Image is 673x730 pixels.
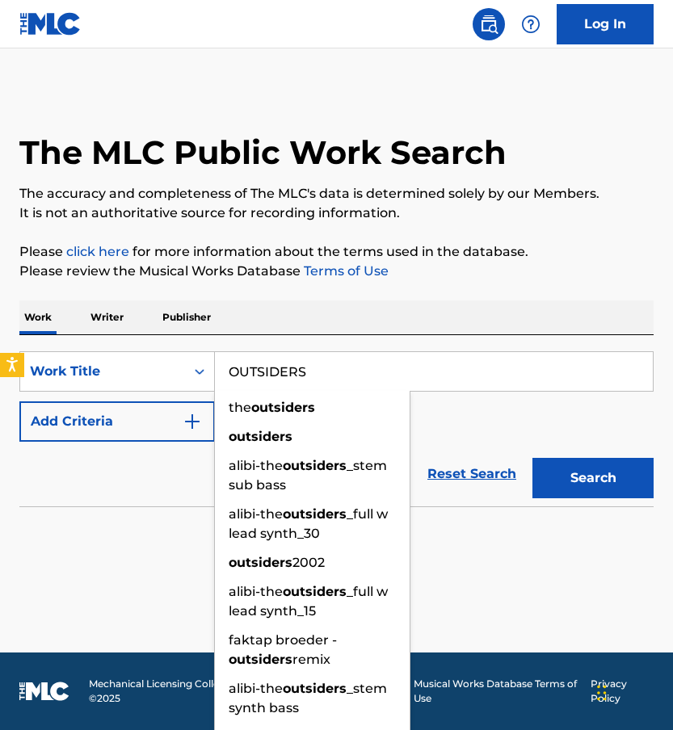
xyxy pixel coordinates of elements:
iframe: Chat Widget [592,652,673,730]
span: 2002 [292,555,325,570]
a: Reset Search [419,456,524,492]
span: alibi-the [229,458,283,473]
a: click here [66,244,129,259]
p: It is not an authoritative source for recording information. [19,203,654,223]
img: MLC Logo [19,12,82,36]
div: Work Title [30,362,175,381]
span: the [229,400,251,415]
strong: outsiders [251,400,315,415]
strong: outsiders [283,458,347,473]
span: faktap broeder - [229,632,337,648]
strong: outsiders [229,429,292,444]
span: alibi-the [229,681,283,696]
span: Mechanical Licensing Collective © 2025 [89,677,256,706]
p: Writer [86,300,128,334]
strong: outsiders [283,681,347,696]
strong: outsiders [229,555,292,570]
p: The accuracy and completeness of The MLC's data is determined solely by our Members. [19,184,654,203]
h1: The MLC Public Work Search [19,132,507,173]
button: Add Criteria [19,401,215,442]
span: alibi-the [229,506,283,522]
p: Work [19,300,57,334]
button: Search [532,458,654,498]
div: Help [515,8,547,40]
strong: outsiders [283,506,347,522]
div: Drag [597,669,607,717]
p: Please review the Musical Works Database [19,262,654,281]
span: alibi-the [229,584,283,599]
strong: outsiders [283,584,347,599]
a: Musical Works Database Terms of Use [414,677,581,706]
img: search [479,15,498,34]
a: Log In [557,4,654,44]
img: logo [19,682,69,701]
a: Terms of Use [301,263,389,279]
form: Search Form [19,351,654,506]
a: Privacy Policy [591,677,654,706]
a: Public Search [473,8,505,40]
img: help [521,15,541,34]
p: Please for more information about the terms used in the database. [19,242,654,262]
strong: outsiders [229,652,292,667]
p: Publisher [158,300,216,334]
img: 9d2ae6d4665cec9f34b9.svg [183,412,202,431]
span: remix [292,652,330,667]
